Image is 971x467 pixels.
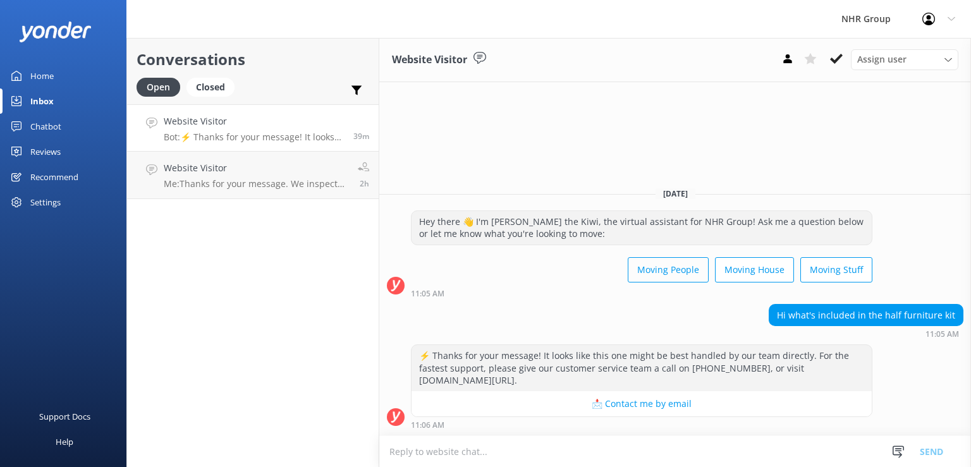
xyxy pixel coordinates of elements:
div: Closed [186,78,235,97]
button: Moving People [628,257,709,282]
div: Hey there 👋 I'm [PERSON_NAME] the Kiwi, the virtual assistant for NHR Group! Ask me a question be... [412,211,872,245]
strong: 11:05 AM [925,331,959,338]
div: ⚡ Thanks for your message! It looks like this one might be best handled by our team directly. For... [412,345,872,391]
a: Website VisitorBot:⚡ Thanks for your message! It looks like this one might be best handled by our... [127,104,379,152]
a: Website VisitorMe:Thanks for your message. We inspect the vehicle on return and if the fuel is fu... [127,152,379,199]
div: Settings [30,190,61,215]
div: Sep 04 2025 11:05am (UTC +12:00) Pacific/Auckland [769,329,963,338]
h3: Website Visitor [392,52,467,68]
div: Sep 04 2025 11:05am (UTC +12:00) Pacific/Auckland [411,289,872,298]
strong: 11:06 AM [411,422,444,429]
button: Moving Stuff [800,257,872,282]
div: Sep 04 2025 11:06am (UTC +12:00) Pacific/Auckland [411,420,872,429]
div: Open [137,78,180,97]
button: 📩 Contact me by email [412,391,872,416]
div: Assign User [851,49,958,70]
h4: Website Visitor [164,161,348,175]
p: Me: Thanks for your message. We inspect the vehicle on return and if the fuel is full and there i... [164,178,348,190]
a: Open [137,80,186,94]
a: Closed [186,80,241,94]
div: Home [30,63,54,88]
span: [DATE] [656,188,695,199]
div: Chatbot [30,114,61,139]
div: Reviews [30,139,61,164]
span: Sep 04 2025 11:05am (UTC +12:00) Pacific/Auckland [353,131,369,142]
span: Assign user [857,52,907,66]
div: Recommend [30,164,78,190]
div: Support Docs [39,404,90,429]
img: yonder-white-logo.png [19,21,92,42]
h2: Conversations [137,47,369,71]
div: Inbox [30,88,54,114]
strong: 11:05 AM [411,290,444,298]
h4: Website Visitor [164,114,344,128]
p: Bot: ⚡ Thanks for your message! It looks like this one might be best handled by our team directly... [164,131,344,143]
button: Moving House [715,257,794,282]
span: Sep 04 2025 09:35am (UTC +12:00) Pacific/Auckland [360,178,369,189]
div: Help [56,429,73,454]
div: Hi what's included in the half furniture kit [769,305,963,326]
